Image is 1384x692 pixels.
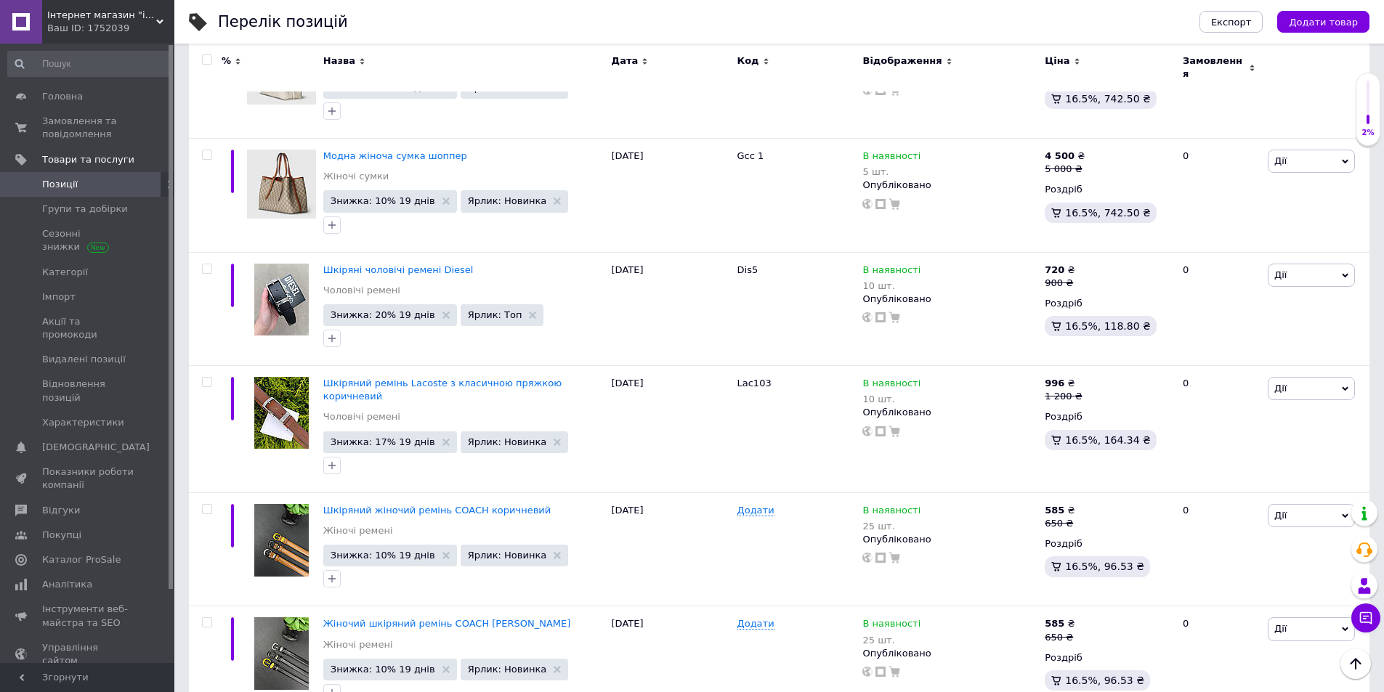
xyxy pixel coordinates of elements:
[323,264,474,275] a: Шкіряні чоловічі ремені Diesel
[1045,377,1082,390] div: ₴
[42,504,80,517] span: Відгуки
[42,603,134,629] span: Інструменти веб-майстра та SEO
[608,138,734,252] div: [DATE]
[42,315,134,341] span: Акції та промокоди
[254,264,309,335] img: Кожаные мужские ремни Diesel
[42,153,134,166] span: Товари та послуги
[254,504,309,577] img: Кожаный женский ремень COACH коричневый
[323,284,400,297] a: Чоловічі ремені
[323,505,551,516] a: Шкіряний жіночий ремінь COACH коричневий
[1045,378,1064,388] b: 996
[468,664,547,674] span: Ярлик: Новинка
[42,227,134,253] span: Сезонні знижки
[1211,17,1252,28] span: Експорт
[1277,11,1369,33] button: Додати товар
[862,150,920,166] span: В наявності
[323,618,570,629] a: Жіночий шкіряний ремінь COACH [PERSON_NAME]
[862,264,920,280] span: В наявності
[1045,505,1064,516] b: 585
[608,252,734,366] div: [DATE]
[1174,252,1264,366] div: 0
[1274,155,1287,166] span: Дії
[42,178,78,191] span: Позиції
[1065,434,1151,446] span: 16.5%, 164.34 ₴
[862,166,920,177] div: 5 шт.
[862,280,920,291] div: 10 шт.
[468,310,522,319] span: Ярлик: Топ
[1045,517,1075,530] div: 650 ₴
[323,150,467,161] span: Модна жіноча сумка шоппер
[323,54,355,68] span: Назва
[47,22,174,35] div: Ваш ID: 1752039
[331,196,435,205] span: Знижка: 10% 19 днів
[862,378,920,393] span: В наявності
[1045,617,1075,630] div: ₴
[42,290,76,304] span: Імпорт
[1045,618,1064,629] b: 585
[1045,504,1075,517] div: ₴
[331,310,435,319] span: Знижка: 20% 19 днів
[42,353,126,366] span: Видалені позиції
[1289,17,1358,28] span: Додати товар
[331,664,435,674] span: Знижка: 10% 19 днів
[737,618,774,630] span: Додати
[1274,383,1287,394] span: Дії
[331,550,435,560] span: Знижка: 10% 19 днів
[1045,297,1170,310] div: Роздріб
[42,115,134,141] span: Замовлення та повідомлення
[862,521,920,532] div: 25 шт.
[1174,492,1264,606] div: 0
[254,377,309,449] img: Кожаный ремень Lacoste с классической пряжкой коричневый
[254,617,309,690] img: Женский кожаный ремень COACH черный
[1045,631,1075,644] div: 650 ₴
[323,170,389,183] a: Жіночі сумки
[737,264,758,275] span: Dis5
[1351,603,1380,632] button: Чат з покупцем
[1045,264,1075,277] div: ₴
[862,505,920,520] span: В наявності
[862,54,942,68] span: Відображення
[1045,651,1170,664] div: Роздріб
[862,394,920,404] div: 10 шт.
[1356,128,1380,138] div: 2%
[1065,93,1151,105] span: 16.5%, 742.50 ₴
[42,416,124,429] span: Характеристики
[1045,150,1085,163] div: ₴
[42,465,134,492] span: Показники роботи компанії
[862,293,1037,306] div: Опубліковано
[608,366,734,493] div: [DATE]
[862,618,920,633] span: В наявності
[1274,269,1287,280] span: Дії
[323,378,562,402] span: Шкіряний ремінь Lacoste з класичною пряжкою коричневий
[42,441,150,454] span: [DEMOGRAPHIC_DATA]
[1199,11,1263,33] button: Експорт
[737,150,764,161] span: Gcc 1
[1065,320,1151,332] span: 16.5%, 118.80 ₴
[608,492,734,606] div: [DATE]
[737,54,759,68] span: Код
[42,553,121,566] span: Каталог ProSale
[862,533,1037,546] div: Опубліковано
[862,179,1037,192] div: Опубліковано
[1045,183,1170,196] div: Роздріб
[42,378,134,404] span: Відновлення позицій
[1274,623,1287,634] span: Дії
[323,524,393,537] a: Жіночі ремені
[323,638,393,651] a: Жіночі ремені
[7,51,171,77] input: Пошук
[1045,163,1085,176] div: 5 000 ₴
[42,203,128,216] span: Групи та добірки
[42,529,81,542] span: Покупці
[862,647,1037,660] div: Опубліковано
[1065,561,1144,572] span: 16.5%, 96.53 ₴
[331,437,435,447] span: Знижка: 17% 19 днів
[1045,54,1069,68] span: Ціна
[737,505,774,516] span: Додати
[42,641,134,667] span: Управління сайтом
[1340,648,1371,679] button: Наверх
[862,635,920,646] div: 25 шт.
[1174,366,1264,493] div: 0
